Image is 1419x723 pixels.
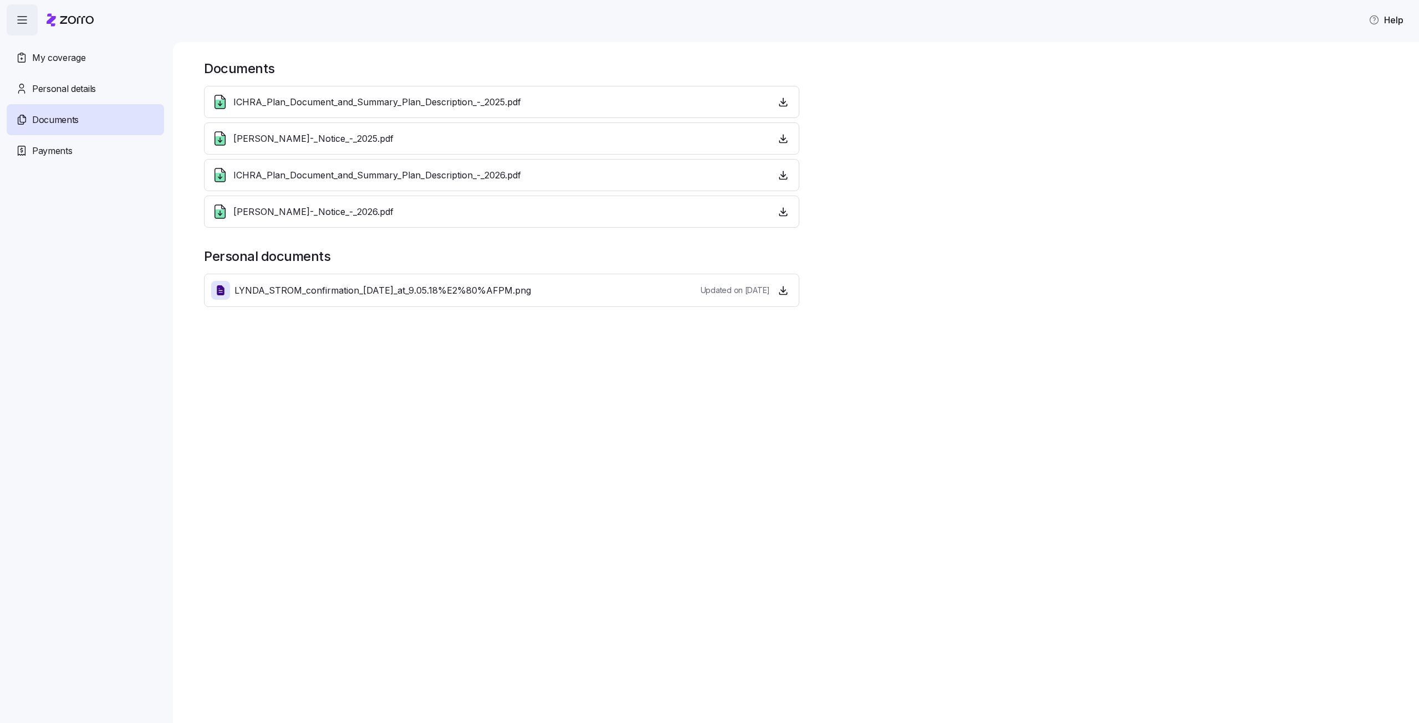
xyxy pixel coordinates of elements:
span: Help [1369,13,1403,27]
button: Help [1360,9,1412,31]
span: [PERSON_NAME]-_Notice_-_2026.pdf [233,205,394,219]
h1: Documents [204,60,1403,77]
a: Documents [7,104,164,135]
a: Personal details [7,73,164,104]
span: My coverage [32,51,85,65]
span: Payments [32,144,72,158]
span: LYNDA_STROM_confirmation_[DATE]_at_9.05.18%E2%80%AFPM.png [234,284,531,298]
a: My coverage [7,42,164,73]
h1: Personal documents [204,248,1403,265]
a: Payments [7,135,164,166]
span: [PERSON_NAME]-_Notice_-_2025.pdf [233,132,394,146]
span: Updated on [DATE] [701,285,770,296]
span: ICHRA_Plan_Document_and_Summary_Plan_Description_-_2025.pdf [233,95,521,109]
span: Documents [32,113,79,127]
span: Personal details [32,82,96,96]
span: ICHRA_Plan_Document_and_Summary_Plan_Description_-_2026.pdf [233,168,521,182]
